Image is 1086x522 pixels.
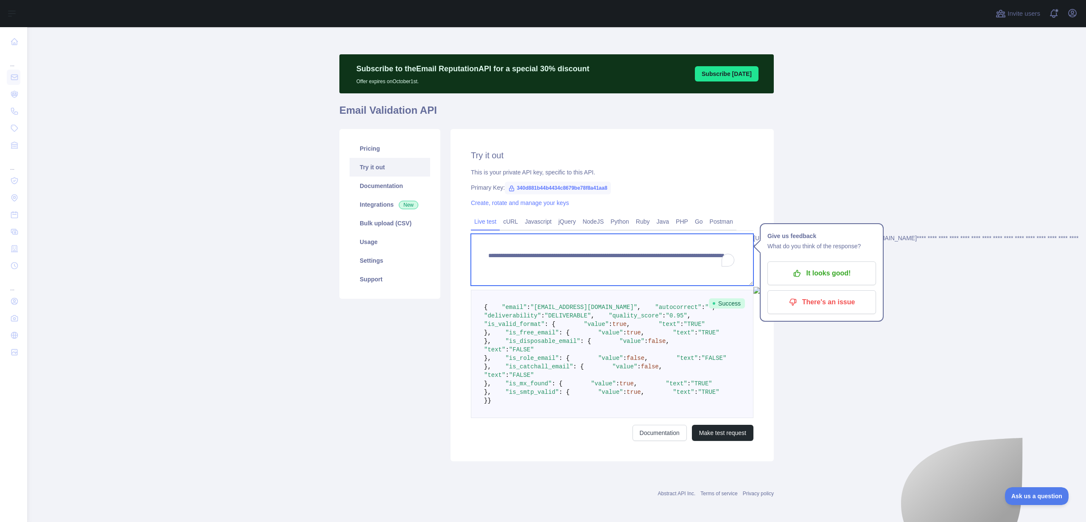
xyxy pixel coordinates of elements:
[627,321,630,328] span: ,
[705,304,712,311] span: ""
[702,355,727,362] span: "FALSE"
[555,215,579,228] a: jQuery
[484,372,505,379] span: "text"
[598,355,623,362] span: "value"
[648,338,666,345] span: false
[659,363,662,370] span: ,
[692,425,753,441] button: Make test request
[702,304,705,311] span: :
[644,355,648,362] span: ,
[612,321,627,328] span: true
[484,355,491,362] span: },
[484,397,487,404] span: }
[591,380,616,387] span: "value"
[505,329,559,336] span: "is_free_email"
[677,355,698,362] span: "text"
[584,321,609,328] span: "value"
[505,338,580,345] span: "is_disposable_email"
[471,215,500,228] a: Live test
[350,214,430,233] a: Bulk upload (CSV)
[598,389,623,396] span: "value"
[500,215,521,228] a: cURL
[627,355,644,362] span: false
[505,182,611,194] span: 340d881b44b4434c8679be78f8a41aa8
[695,66,759,81] button: Subscribe [DATE]
[471,168,753,177] div: This is your private API key, specific to this API.
[471,199,569,206] a: Create, rotate and manage your keys
[659,321,680,328] span: "text"
[505,372,509,379] span: :
[666,312,687,319] span: "0.95"
[641,389,644,396] span: ,
[7,51,20,68] div: ...
[700,491,737,497] a: Terms of service
[684,321,705,328] span: "TRUE"
[680,321,683,328] span: :
[350,177,430,195] a: Documentation
[662,312,666,319] span: :
[687,312,691,319] span: ,
[623,355,627,362] span: :
[666,338,669,345] span: ,
[694,389,698,396] span: :
[591,312,594,319] span: ,
[505,389,559,396] span: "is_smtp_valid"
[559,355,569,362] span: : {
[633,215,653,228] a: Ruby
[559,329,569,336] span: : {
[666,380,687,387] span: "text"
[619,380,634,387] span: true
[623,329,627,336] span: :
[505,380,551,387] span: "is_mx_found"
[471,183,753,192] div: Primary Key:
[559,389,569,396] span: : {
[350,158,430,177] a: Try it out
[484,346,505,353] span: "text"
[484,363,491,370] span: },
[709,298,745,309] span: Success
[471,234,753,286] textarea: To enrich screen reader interactions, please activate Accessibility in Grammarly extension settings
[627,329,641,336] span: true
[623,389,627,396] span: :
[356,63,589,75] p: Subscribe to the Email Reputation API for a special 30 % discount
[698,329,719,336] span: "TRUE"
[350,270,430,289] a: Support
[545,312,591,319] span: "DELIVERABLE"
[609,312,662,319] span: "quality_score"
[484,304,487,311] span: {
[471,149,753,161] h2: Try it out
[484,312,541,319] span: "deliverability"
[527,304,530,311] span: :
[994,7,1042,20] button: Invite users
[743,491,774,497] a: Privacy policy
[1008,9,1040,19] span: Invite users
[658,491,696,497] a: Abstract API Inc.
[698,355,701,362] span: :
[350,195,430,214] a: Integrations New
[637,363,641,370] span: :
[619,338,644,345] span: "value"
[613,363,638,370] span: "value"
[573,363,584,370] span: : {
[530,304,637,311] span: "[EMAIL_ADDRESS][DOMAIN_NAME]"
[484,380,491,387] span: },
[484,321,545,328] span: "is_valid_format"
[7,275,20,292] div: ...
[634,380,637,387] span: ,
[484,329,491,336] span: },
[1005,487,1069,505] iframe: Toggle Customer Support
[691,380,712,387] span: "TRUE"
[627,389,641,396] span: true
[509,346,534,353] span: "FALSE"
[672,215,691,228] a: PHP
[545,321,555,328] span: : {
[767,231,876,241] h1: Give us feedback
[706,215,736,228] a: Postman
[633,425,687,441] a: Documentation
[350,233,430,251] a: Usage
[7,154,20,171] div: ...
[350,139,430,158] a: Pricing
[637,304,641,311] span: ,
[655,304,701,311] span: "autocorrect"
[580,338,591,345] span: : {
